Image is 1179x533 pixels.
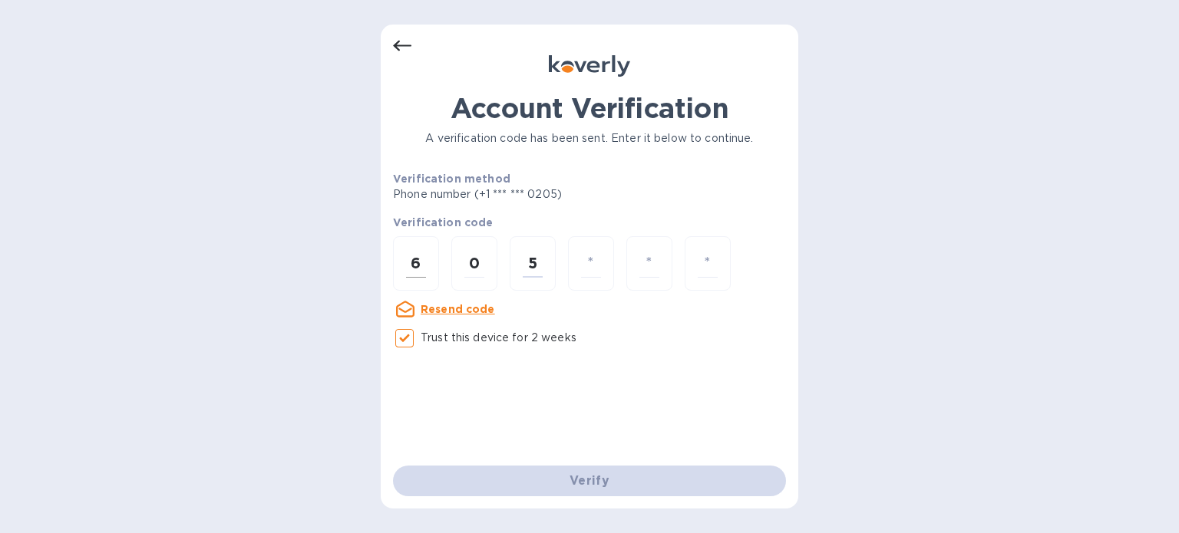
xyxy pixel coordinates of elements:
[421,330,576,346] p: Trust this device for 2 weeks
[393,130,786,146] p: A verification code has been sent. Enter it below to continue.
[421,303,495,315] u: Resend code
[393,92,786,124] h1: Account Verification
[393,186,679,202] p: Phone number (+1 *** *** 0205)
[393,173,510,185] b: Verification method
[393,215,786,230] p: Verification code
